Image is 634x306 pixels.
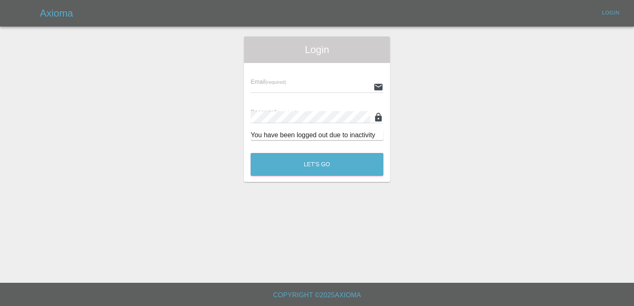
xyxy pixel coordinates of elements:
[597,7,624,19] a: Login
[251,78,286,85] span: Email
[266,80,286,85] small: (required)
[251,109,297,115] span: Password
[7,289,627,301] h6: Copyright © 2025 Axioma
[251,153,383,176] button: Let's Go
[277,110,297,115] small: (required)
[251,130,383,140] div: You have been logged out due to inactivity
[251,43,383,56] span: Login
[40,7,73,20] h5: Axioma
